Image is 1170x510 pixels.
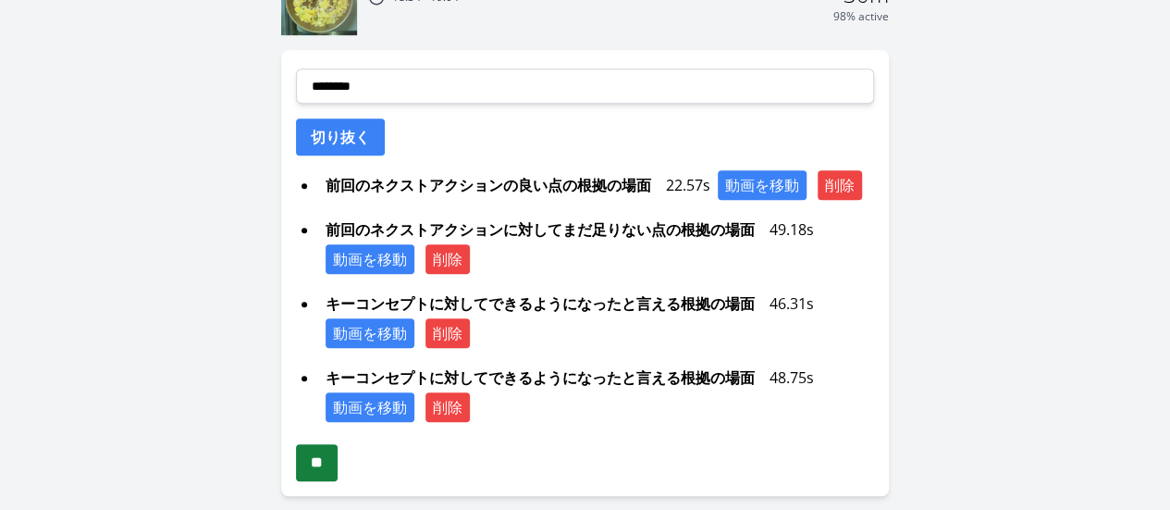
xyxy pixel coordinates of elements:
[326,244,414,274] button: 動画を移動
[718,170,807,200] button: 動画を移動
[425,244,470,274] button: 削除
[326,318,414,348] button: 動画を移動
[318,170,874,200] div: 22.57s
[818,170,862,200] button: 削除
[318,289,762,318] span: キーコンセプトに対してできるようになったと言える根拠の場面
[326,392,414,422] button: 動画を移動
[318,289,874,348] div: 46.31s
[318,215,762,244] span: 前回のネクストアクションに対してまだ足りない点の根拠の場面
[318,363,762,392] span: キーコンセプトに対してできるようになったと言える根拠の場面
[425,318,470,348] button: 削除
[833,9,889,24] p: 98% active
[318,170,659,200] span: 前回のネクストアクションの良い点の根拠の場面
[296,118,385,155] button: 切り抜く
[318,215,874,274] div: 49.18s
[425,392,470,422] button: 削除
[318,363,874,422] div: 48.75s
